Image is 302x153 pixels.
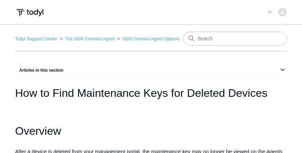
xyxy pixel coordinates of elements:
[59,36,116,41] li: The SGN Connect Agent
[65,36,114,41] a: The SGN Connect Agent
[15,36,59,41] li: Todyl Support Center
[122,36,179,41] a: SGN Connect Agent Options
[15,68,64,73] span: Articles in this section
[267,9,272,14] button: Toggle navigation menu
[15,122,287,140] h1: Overview
[15,36,57,41] a: Todyl Support Center
[116,36,179,41] li: SGN Connect Agent Options
[15,6,45,19] img: Todyl Support Center Help Center home page
[183,32,287,45] input: Search
[15,85,287,101] h1: How to Find Maintenance Keys for Deleted Devices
